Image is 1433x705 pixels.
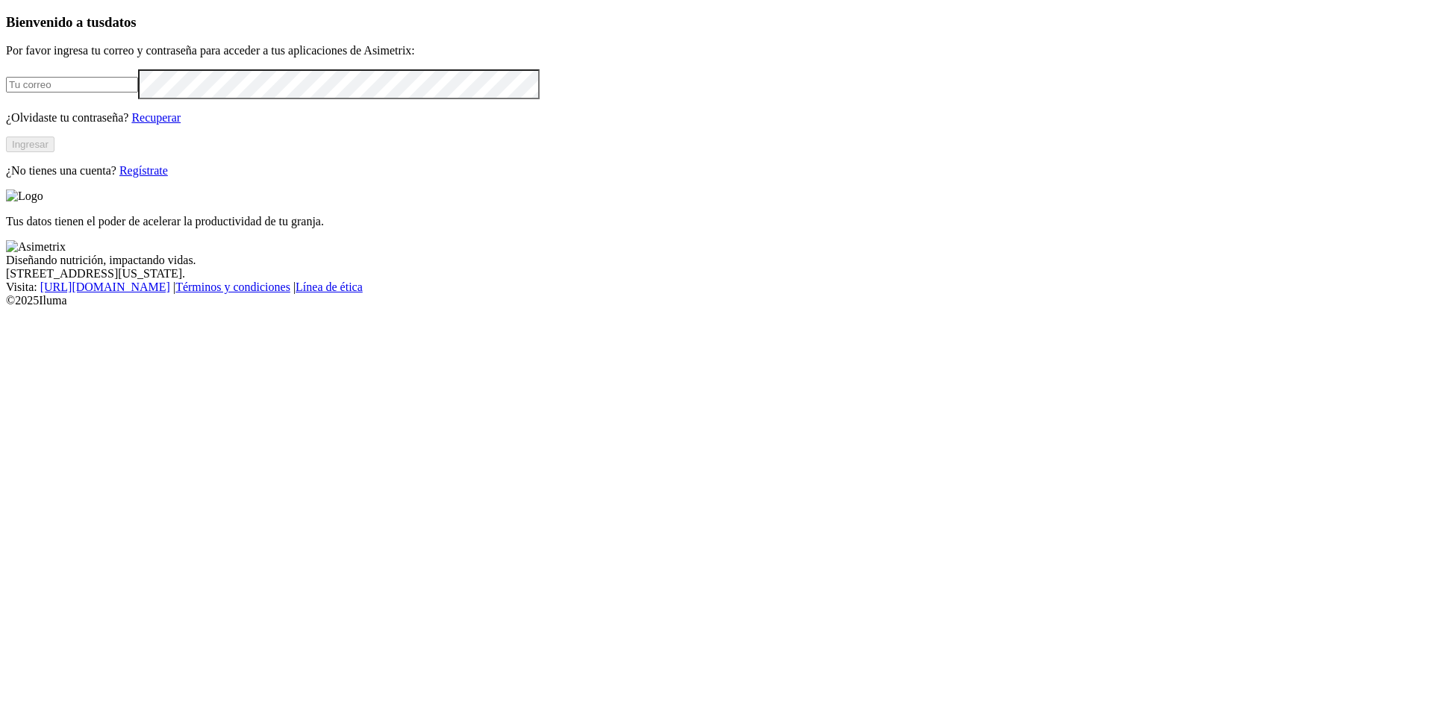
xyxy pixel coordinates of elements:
[6,240,66,254] img: Asimetrix
[6,14,1427,31] h3: Bienvenido a tus
[6,164,1427,178] p: ¿No tienes una cuenta?
[6,254,1427,267] div: Diseñando nutrición, impactando vidas.
[104,14,137,30] span: datos
[6,111,1427,125] p: ¿Olvidaste tu contraseña?
[175,281,290,293] a: Términos y condiciones
[40,281,170,293] a: [URL][DOMAIN_NAME]
[119,164,168,177] a: Regístrate
[296,281,363,293] a: Línea de ética
[6,294,1427,307] div: © 2025 Iluma
[6,281,1427,294] div: Visita : | |
[6,137,54,152] button: Ingresar
[6,215,1427,228] p: Tus datos tienen el poder de acelerar la productividad de tu granja.
[131,111,181,124] a: Recuperar
[6,77,138,93] input: Tu correo
[6,44,1427,57] p: Por favor ingresa tu correo y contraseña para acceder a tus aplicaciones de Asimetrix:
[6,267,1427,281] div: [STREET_ADDRESS][US_STATE].
[6,189,43,203] img: Logo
